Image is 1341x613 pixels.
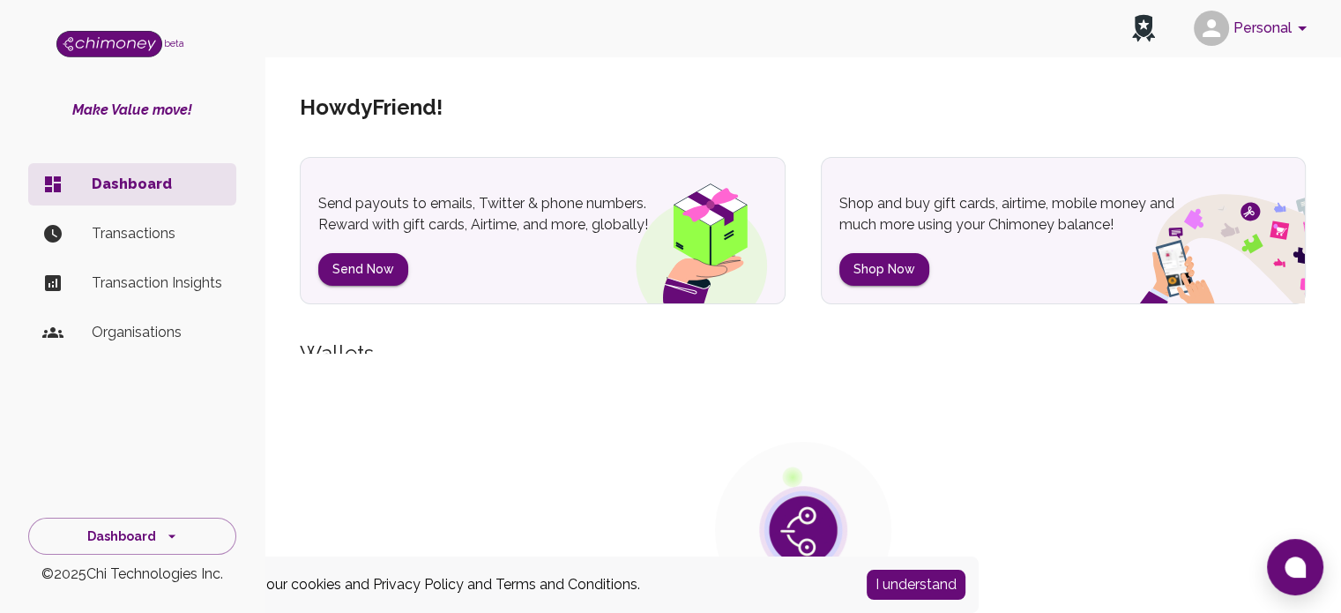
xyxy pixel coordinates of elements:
[28,518,236,556] button: Dashboard
[92,174,222,195] p: Dashboard
[1093,175,1305,303] img: social spend
[92,322,222,343] p: Organisations
[300,340,1306,368] h5: Wallets
[56,31,162,57] img: Logo
[300,93,443,122] h5: Howdy Friend !
[1267,539,1323,595] button: Open chat window
[867,570,965,600] button: Accept cookies
[604,171,785,303] img: gift box
[1187,5,1320,51] button: account of current user
[164,38,184,49] span: beta
[318,193,692,235] p: Send payouts to emails, Twitter & phone numbers. Reward with gift cards, Airtime, and more, globa...
[92,273,222,294] p: Transaction Insights
[839,193,1213,235] p: Shop and buy gift cards, airtime, mobile money and much more using your Chimoney balance!
[318,253,408,286] button: Send Now
[495,576,637,593] a: Terms and Conditions
[92,223,222,244] p: Transactions
[839,253,929,286] button: Shop Now
[22,574,840,595] div: By using this site, you are agreeing to our cookies and and .
[373,576,464,593] a: Privacy Policy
